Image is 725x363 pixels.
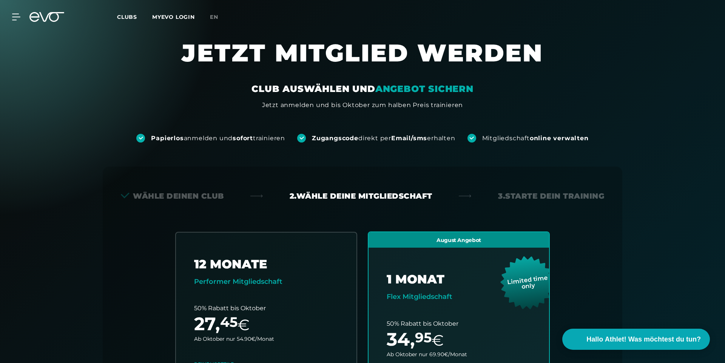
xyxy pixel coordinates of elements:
[210,13,227,21] a: en
[262,101,463,110] div: Jetzt anmelden und bis Oktober zum halben Preis trainieren
[312,134,455,142] div: direkt per erhalten
[210,14,218,20] span: en
[482,134,589,142] div: Mitgliedschaft
[375,83,474,94] em: ANGEBOT SICHERN
[117,14,137,20] span: Clubs
[391,135,427,142] strong: Email/sms
[117,13,152,20] a: Clubs
[530,135,589,142] strong: online verwalten
[151,134,285,142] div: anmelden und trainieren
[312,135,358,142] strong: Zugangscode
[151,135,184,142] strong: Papierlos
[586,334,701,345] span: Hallo Athlet! Was möchtest du tun?
[136,38,589,83] h1: JETZT MITGLIED WERDEN
[562,329,710,350] button: Hallo Athlet! Was möchtest du tun?
[251,83,473,95] div: CLUB AUSWÄHLEN UND
[152,14,195,20] a: MYEVO LOGIN
[498,191,604,201] div: 3. Starte dein Training
[290,191,432,201] div: 2. Wähle deine Mitgliedschaft
[233,135,253,142] strong: sofort
[121,191,224,201] div: Wähle deinen Club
